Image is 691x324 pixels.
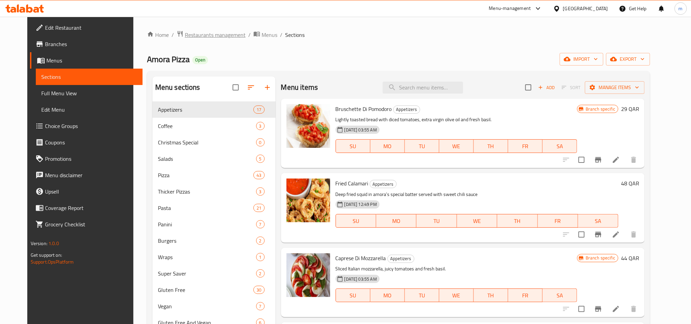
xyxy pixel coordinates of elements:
[254,172,264,179] span: 43
[286,253,330,297] img: Caprese Di Mozzarella
[177,30,246,39] a: Restaurants management
[405,288,439,302] button: TU
[612,305,620,313] a: Edit menu item
[538,214,578,228] button: FR
[379,216,414,226] span: MO
[158,155,256,163] span: Salads
[152,118,276,134] div: Coffee3
[511,141,540,151] span: FR
[41,73,137,81] span: Sections
[152,101,276,118] div: Appetizers17
[158,253,256,261] div: Wraps
[280,31,282,39] li: /
[497,214,538,228] button: TH
[339,216,373,226] span: SU
[256,254,264,260] span: 1
[185,31,246,39] span: Restaurants management
[590,83,639,92] span: Manage items
[254,205,264,211] span: 21
[152,134,276,151] div: Christmas Special0
[581,216,616,226] span: SA
[31,239,47,248] span: Version:
[256,302,265,310] div: items
[172,31,174,39] li: /
[511,291,540,300] span: FR
[158,122,256,130] div: Coffee
[557,82,585,93] span: Select section first
[460,216,495,226] span: WE
[590,226,606,243] button: Branch-specific-item
[500,216,535,226] span: TH
[574,153,589,167] span: Select to update
[30,216,143,233] a: Grocery Checklist
[256,156,264,162] span: 5
[574,227,589,242] span: Select to update
[370,288,405,302] button: MO
[152,200,276,216] div: Pasta21
[626,226,642,243] button: delete
[30,36,143,52] a: Branches
[621,253,639,263] h6: 44 QAR
[339,141,368,151] span: SU
[543,139,577,153] button: SA
[147,52,190,67] span: Amora Pizza
[45,40,137,48] span: Branches
[158,105,254,114] div: Appetizers
[535,82,557,93] button: Add
[158,138,256,146] div: Christmas Special
[158,171,254,179] div: Pizza
[48,239,59,248] span: 1.0.0
[45,187,137,196] span: Upsell
[152,249,276,265] div: Wraps1
[541,216,575,226] span: FR
[565,55,598,64] span: import
[256,155,265,163] div: items
[537,84,556,91] span: Add
[158,204,254,212] span: Pasta
[41,89,137,97] span: Full Menu View
[45,24,137,32] span: Edit Restaurant
[387,255,414,263] div: Appetizers
[256,221,264,228] span: 7
[152,233,276,249] div: Burgers2
[192,57,208,63] span: Open
[152,282,276,298] div: Gluten Free30
[158,269,256,278] span: Super Saver
[31,257,74,266] a: Support.OpsPlatform
[545,291,574,300] span: SA
[370,180,396,188] span: Appetizers
[152,298,276,314] div: Vegan7
[563,5,608,12] div: [GEOGRAPHIC_DATA]
[36,101,143,118] a: Edit Menu
[256,237,265,245] div: items
[489,4,531,13] div: Menu-management
[286,179,330,222] img: Fried Calamari
[339,291,368,300] span: SU
[336,253,386,263] span: Caprese Di Mozzarella
[281,82,318,93] h2: Menu items
[152,167,276,183] div: Pizza43
[612,230,620,239] a: Edit menu item
[45,171,137,179] span: Menu disclaimer
[474,288,508,302] button: TH
[46,56,137,65] span: Menus
[336,115,577,124] p: Lightly toasted bread with diced tomatoes, extra virgin olive oil and fresh basil.
[152,183,276,200] div: Thicker Pizzas3
[152,265,276,282] div: Super Saver2
[158,286,254,294] div: Gluten Free
[256,238,264,244] span: 2
[45,122,137,130] span: Choice Groups
[383,82,463,94] input: search
[256,188,264,195] span: 3
[521,80,535,95] span: Select section
[158,237,256,245] span: Burgers
[416,214,457,228] button: TU
[285,31,305,39] span: Sections
[336,139,370,153] button: SU
[394,105,420,113] span: Appetizers
[508,288,543,302] button: FR
[583,106,618,112] span: Branch specific
[253,286,264,294] div: items
[259,79,276,96] button: Add section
